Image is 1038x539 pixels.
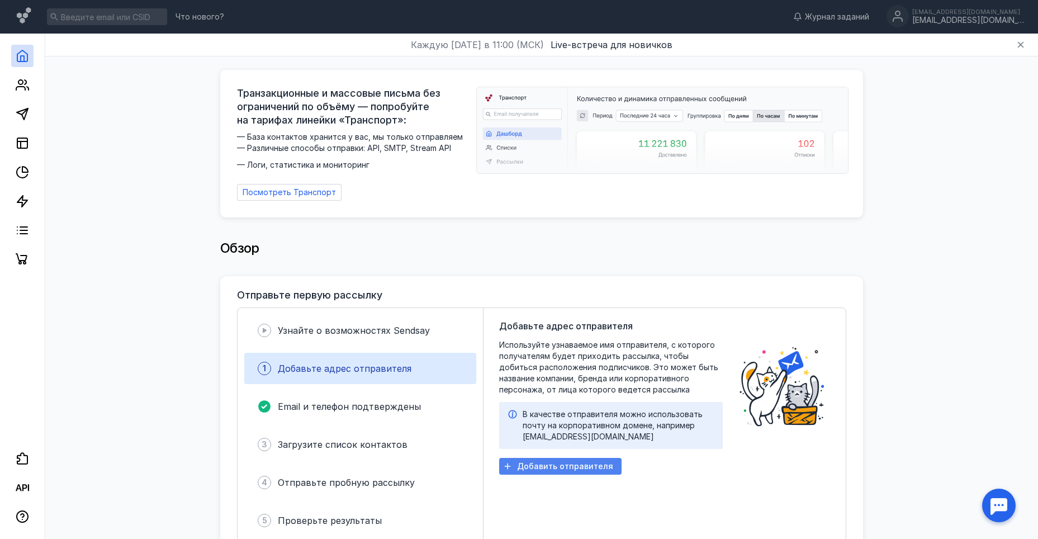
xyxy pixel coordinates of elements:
[278,401,421,412] span: Email и телефон подтверждены
[170,13,230,21] a: Что нового?
[237,290,382,301] h3: Отправьте первую рассылку
[477,87,848,173] img: dashboard-transport-banner
[788,11,875,22] a: Журнал заданий
[278,325,430,336] span: Узнайте о возможностях Sendsay
[263,363,266,374] span: 1
[237,184,342,201] a: Посмотреть Транспорт
[47,8,167,25] input: Введите email или CSID
[499,339,723,395] span: Используйте узнаваемое имя отправителя, с которого получателям будет приходить рассылка, чтобы до...
[262,439,267,450] span: 3
[551,38,672,51] button: Live-встреча для новичков
[237,131,470,171] span: — База контактов хранится у вас, мы только отправляем — Различные способы отправки: API, SMTP, St...
[262,477,267,488] span: 4
[499,319,633,333] span: Добавьте адрес отправителя
[734,339,830,434] img: poster
[243,188,336,197] span: Посмотреть Транспорт
[523,409,714,442] div: В качестве отправителя можно использовать почту на корпоративном домене, например [EMAIL_ADDRESS]...
[499,458,622,475] button: Добавить отправителя
[237,87,470,127] span: Транзакционные и массовые письма без ограничений по объёму — попробуйте на тарифах линейки «Транс...
[278,439,407,450] span: Загрузите список контактов
[262,515,267,526] span: 5
[411,38,544,51] span: Каждую [DATE] в 11:00 (МСК)
[278,477,415,488] span: Отправьте пробную рассылку
[220,240,259,256] span: Обзор
[517,462,613,471] span: Добавить отправителя
[912,8,1024,15] div: [EMAIL_ADDRESS][DOMAIN_NAME]
[278,515,382,526] span: Проверьте результаты
[912,16,1024,25] div: [EMAIL_ADDRESS][DOMAIN_NAME]
[551,39,672,50] span: Live-встреча для новичков
[176,13,224,21] span: Что нового?
[278,363,411,374] span: Добавьте адрес отправителя
[805,11,869,22] span: Журнал заданий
